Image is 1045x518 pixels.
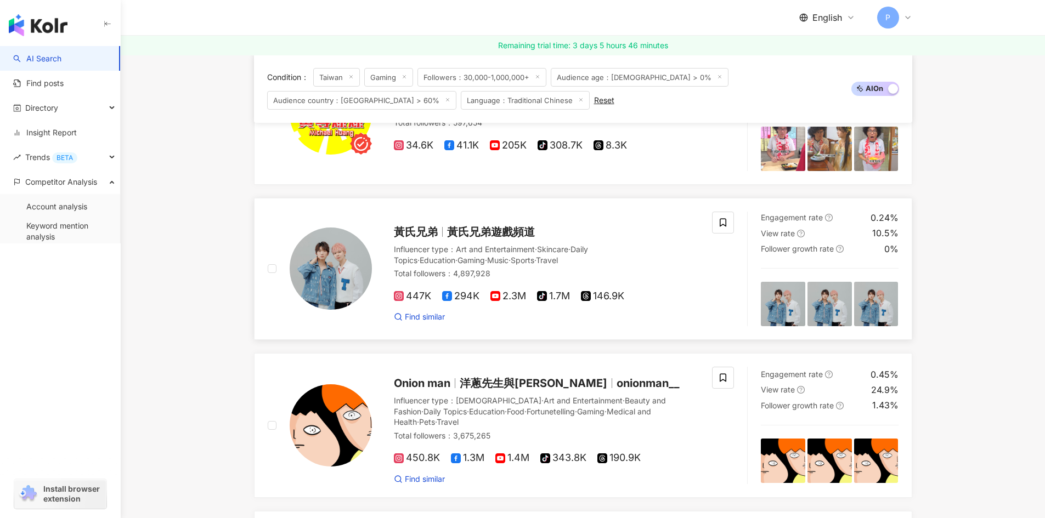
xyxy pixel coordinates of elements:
span: · [541,396,544,405]
span: question-circle [797,386,805,394]
a: Keyword mention analysis [26,220,111,242]
span: · [568,244,570,254]
img: post-image [854,439,899,483]
span: 294K [442,291,479,302]
div: 24.9% [871,384,899,396]
span: 8.3K [594,140,627,151]
img: post-image [807,282,852,326]
a: Insight Report [13,127,77,138]
div: 0% [884,243,899,255]
span: English [812,12,842,24]
span: question-circle [836,402,844,409]
img: post-image [761,127,805,171]
span: Food [507,407,524,416]
a: Find similar [394,311,445,322]
span: question-circle [825,371,833,378]
span: Taiwan [313,68,360,87]
span: Followers：30,000-1,000,000+ [417,68,546,87]
span: Music [487,255,509,265]
span: P [885,12,890,24]
span: · [417,417,419,426]
div: Reset [594,96,614,105]
div: 0.45% [871,368,899,380]
span: 205K [490,140,527,151]
span: · [509,255,511,265]
img: KOL Avatar [290,227,372,310]
span: 41.1K [444,140,479,151]
span: · [623,396,625,405]
span: 1.7M [537,291,570,302]
span: Skincare [537,244,568,254]
span: [DEMOGRAPHIC_DATA] [456,396,541,405]
span: Engagement rate [761,369,823,379]
span: Follower growth rate [761,244,834,253]
span: 2.3M [490,291,526,302]
span: 1.4M [495,452,529,464]
span: question-circle [836,245,844,253]
span: Find similar [405,311,445,322]
span: question-circle [825,214,833,221]
span: · [485,255,487,265]
div: Influencer type ： [394,244,699,265]
span: Fortunetelling [527,407,575,416]
a: KOL AvatarOnion man洋蔥先生與[PERSON_NAME]onionman__Influencer type：[DEMOGRAPHIC_DATA]·Art and Enterta... [254,353,912,498]
span: Audience country：[GEOGRAPHIC_DATA] > 60% [267,91,456,110]
span: rise [13,153,21,161]
span: Competitor Analysis [25,169,97,194]
img: post-image [761,282,805,326]
img: KOL Avatar [290,384,372,466]
span: Travel [536,255,558,265]
span: · [575,407,577,416]
a: Find posts [13,78,64,89]
span: Install browser extension [43,484,103,504]
img: post-image [854,282,899,326]
img: post-image [761,439,805,483]
div: 0.24% [871,212,899,224]
a: Remaining trial time: 3 days 5 hours 46 minutes [121,36,1045,55]
span: 343.8K [540,452,586,464]
img: post-image [807,127,852,171]
span: · [524,407,527,416]
span: 黃氏兄弟 [394,225,438,238]
span: · [605,407,607,416]
span: · [505,407,507,416]
span: 34.6K [394,140,433,151]
span: · [467,407,469,416]
img: post-image [854,127,899,171]
span: Gaming [457,255,485,265]
span: · [535,244,537,254]
div: 10.5% [872,227,899,239]
span: onionman__ [617,377,680,390]
span: Gaming [577,407,605,416]
span: View rate [761,385,795,394]
span: · [421,407,423,416]
span: · [534,255,536,265]
span: Condition ： [267,72,309,82]
span: Directory [25,95,58,120]
span: Travel [437,417,459,426]
span: Education [420,255,455,265]
span: Daily Topics [423,407,467,416]
span: Pets [419,417,435,426]
a: searchAI Search [13,53,61,64]
span: question-circle [797,230,805,237]
span: Beauty and Fashion [394,396,666,416]
span: Onion man [394,377,450,390]
span: Education [469,407,505,416]
span: Daily Topics [394,244,588,265]
div: Total followers ： 3,675,265 [394,430,699,441]
span: · [417,255,420,265]
span: 308.7K [538,140,583,151]
span: 1.3M [451,452,484,464]
a: KOL Avatar黃氏兄弟黃氏兄弟遊戲頻道Influencer type：Art and Entertainment·Skincare·Daily Topics·Education·Gamin... [254,198,912,340]
div: Total followers ： 4,897,928 [394,268,699,279]
a: Find similar [394,474,445,485]
span: 447K [394,291,431,302]
span: Art and Entertainment [544,396,623,405]
span: · [435,417,437,426]
span: Language：Traditional Chinese [461,91,590,110]
a: Account analysis [26,201,87,212]
span: Gaming [364,68,413,87]
img: chrome extension [18,485,38,503]
span: Art and Entertainment [456,244,535,254]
